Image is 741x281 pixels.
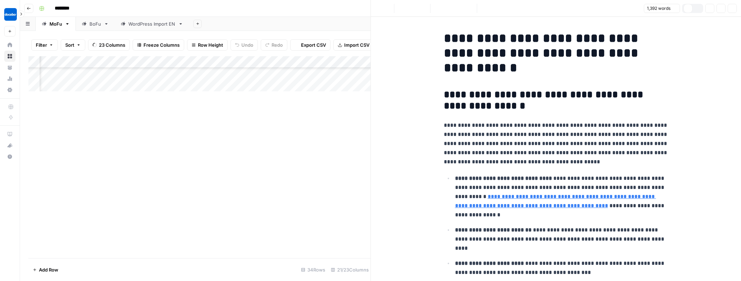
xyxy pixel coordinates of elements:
[61,39,85,51] button: Sort
[301,41,326,48] span: Export CSV
[5,140,15,151] div: What's new?
[261,39,287,51] button: Redo
[89,20,101,27] div: BoFu
[4,6,15,23] button: Workspace: Docebo
[4,140,15,151] button: What's new?
[28,264,62,275] button: Add Row
[290,39,331,51] button: Export CSV
[4,84,15,96] a: Settings
[4,151,15,162] button: Help + Support
[99,41,125,48] span: 23 Columns
[647,5,670,12] span: 1,392 words
[4,73,15,84] a: Usage
[76,17,115,31] a: BoFu
[344,41,369,48] span: Import CSV
[272,41,283,48] span: Redo
[133,39,184,51] button: Freeze Columns
[4,62,15,73] a: Your Data
[49,20,62,27] div: MoFu
[115,17,189,31] a: WordPress Import EN
[333,39,374,51] button: Import CSV
[4,51,15,62] a: Browse
[187,39,228,51] button: Row Height
[231,39,258,51] button: Undo
[644,4,680,13] button: 1,392 words
[4,39,15,51] a: Home
[298,264,328,275] div: 34 Rows
[39,266,58,273] span: Add Row
[128,20,175,27] div: WordPress Import EN
[88,39,130,51] button: 23 Columns
[198,41,223,48] span: Row Height
[4,129,15,140] a: AirOps Academy
[65,41,74,48] span: Sort
[31,39,58,51] button: Filter
[241,41,253,48] span: Undo
[4,8,17,21] img: Docebo Logo
[36,41,47,48] span: Filter
[36,17,76,31] a: MoFu
[143,41,180,48] span: Freeze Columns
[328,264,372,275] div: 21/23 Columns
